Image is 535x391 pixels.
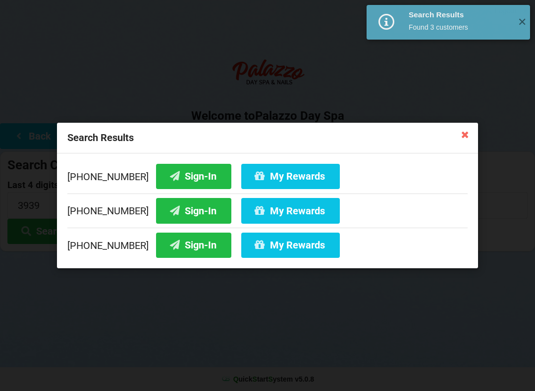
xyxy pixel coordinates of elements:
button: Sign-In [156,164,231,189]
div: [PHONE_NUMBER] [67,164,468,194]
button: Sign-In [156,198,231,223]
div: [PHONE_NUMBER] [67,194,468,228]
div: Search Results [409,10,510,20]
div: Found 3 customers [409,22,510,32]
button: My Rewards [241,198,340,223]
button: My Rewards [241,233,340,258]
div: [PHONE_NUMBER] [67,228,468,258]
button: Sign-In [156,233,231,258]
div: Search Results [57,123,478,153]
button: My Rewards [241,164,340,189]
